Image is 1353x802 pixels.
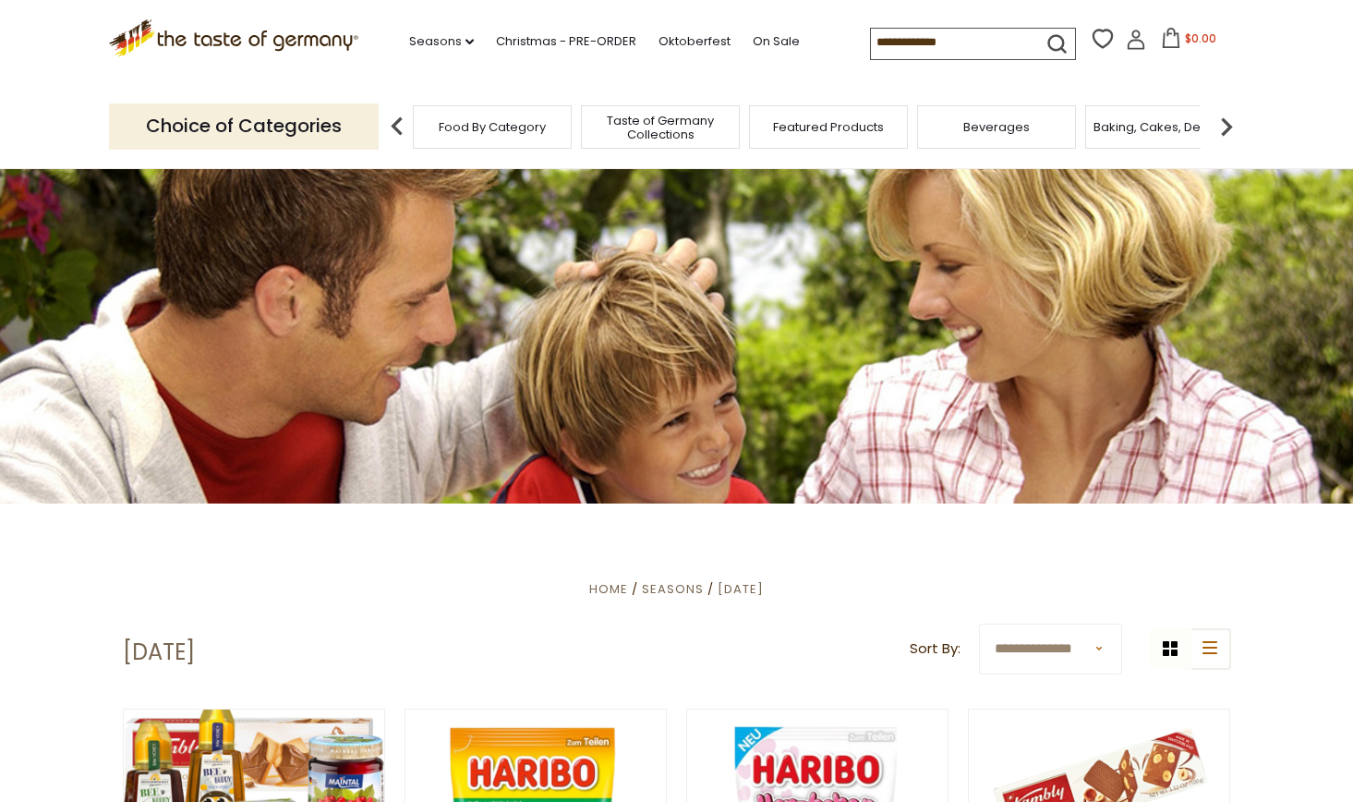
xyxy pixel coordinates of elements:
img: previous arrow [379,108,416,145]
a: Beverages [963,120,1030,134]
a: Seasons [642,580,704,598]
a: Baking, Cakes, Desserts [1093,120,1237,134]
p: Choice of Categories [109,103,379,149]
label: Sort By: [910,638,960,661]
h1: [DATE] [123,638,195,666]
a: [DATE] [718,580,764,598]
button: $0.00 [1150,28,1228,55]
a: Christmas - PRE-ORDER [496,31,636,52]
a: Food By Category [439,120,546,134]
a: Oktoberfest [658,31,731,52]
a: On Sale [753,31,800,52]
img: next arrow [1208,108,1245,145]
a: Featured Products [773,120,884,134]
a: Home [589,580,628,598]
a: Taste of Germany Collections [586,114,734,141]
span: $0.00 [1185,30,1216,46]
a: Seasons [409,31,474,52]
